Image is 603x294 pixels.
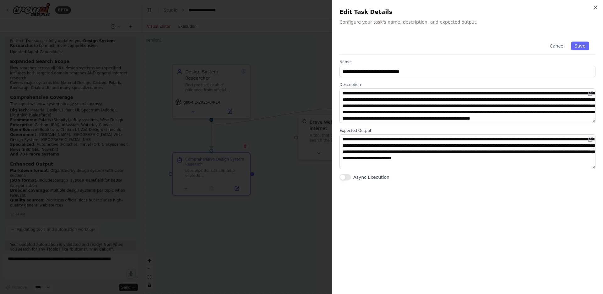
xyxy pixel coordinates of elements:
label: Description [340,82,595,87]
p: Configure your task's name, description, and expected output. [340,19,595,25]
label: Expected Output [340,128,595,133]
label: Async Execution [353,174,389,180]
button: Save [571,42,589,50]
h2: Edit Task Details [340,8,595,16]
label: Name [340,59,595,65]
button: Cancel [546,42,568,50]
button: Open in editor [587,90,594,97]
button: Open in editor [587,136,594,143]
